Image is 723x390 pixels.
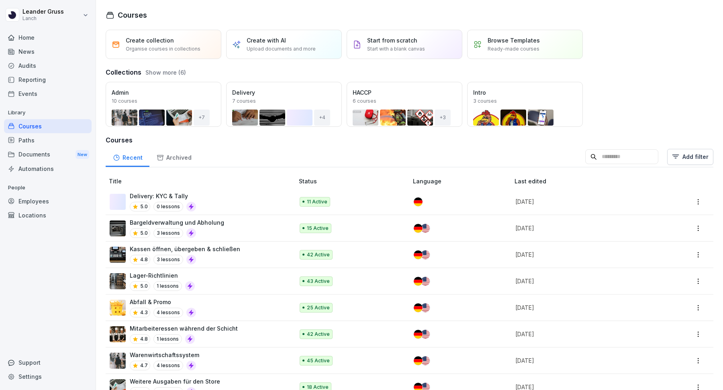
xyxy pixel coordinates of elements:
div: + 4 [314,110,330,126]
p: 5.0 [140,282,148,290]
p: 42 Active [307,251,330,258]
p: Last edited [515,177,662,185]
p: [DATE] [515,197,653,206]
p: 10 courses [112,97,137,105]
p: Intro [473,88,577,97]
p: 1 lessons [153,334,182,344]
p: [DATE] [515,224,653,232]
p: 7 courses [232,97,256,105]
p: Organise courses in collections [126,45,200,53]
p: Weitere Ausgaben für den Store [130,377,220,386]
p: Start with a blank canvas [367,45,425,53]
button: Show more (6) [145,68,186,77]
p: [DATE] [515,303,653,312]
div: Documents [4,147,92,162]
img: urw3ytc7x1v5bfur977du01f.png [110,300,126,316]
p: Start from scratch [367,36,417,45]
img: us.svg [421,303,430,312]
img: g9g0z14z6r0gwnvoxvhir8sm.png [110,273,126,289]
div: + 3 [435,110,451,126]
a: Employees [4,194,92,208]
p: Browse Templates [488,36,540,45]
p: Lager-Richtlinien [130,271,195,280]
p: Kassen öffnen, übergeben & schließen [130,245,240,253]
p: 3 lessons [153,255,183,264]
p: 5.0 [140,230,148,237]
img: h81973bi7xjfk70fncdre0go.png [110,247,126,263]
div: + 7 [194,110,210,126]
p: HACCP [353,88,456,97]
a: Events [4,87,92,101]
img: de.svg [414,224,423,233]
a: Audits [4,59,92,73]
img: us.svg [421,224,430,233]
p: Library [4,106,92,119]
p: [DATE] [515,330,653,338]
p: Admin [112,88,215,97]
p: Abfall & Promo [130,298,196,306]
p: Bargeldverwaltung und Abholung [130,218,224,227]
h3: Collections [106,67,141,77]
p: 6 courses [353,97,376,105]
p: Warenwirtschaftssystem [130,351,199,359]
div: Archived [149,146,198,167]
a: Home [4,30,92,45]
p: 4 lessons [153,308,183,317]
h3: Courses [106,135,713,145]
p: 3 courses [473,97,497,105]
img: de.svg [414,277,423,286]
p: 4.3 [140,309,148,316]
a: Intro3 courses [467,82,583,127]
div: Recent [106,146,149,167]
img: de.svg [414,356,423,365]
img: th9trzu144u9p3red8ow6id8.png [110,220,126,236]
p: 42 Active [307,331,330,338]
p: People [4,181,92,194]
img: us.svg [421,250,430,259]
a: Locations [4,208,92,222]
p: 4 lessons [153,361,183,370]
p: 11 Active [307,198,327,205]
a: Delivery7 courses+4 [226,82,342,127]
h1: Courses [118,10,147,20]
p: Delivery: KYC & Tally [130,192,196,200]
a: Paths [4,133,92,147]
div: Courses [4,119,92,133]
img: rqk9zuyit2treb6bjhzcuekp.png [110,353,126,369]
a: HACCP6 courses+3 [347,82,462,127]
p: 4.8 [140,256,148,263]
img: us.svg [421,330,430,339]
p: 43 Active [307,278,330,285]
p: 15 Active [307,225,329,232]
img: xjzuossoc1a89jeij0tv46pl.png [110,326,126,342]
a: Settings [4,370,92,384]
img: us.svg [421,277,430,286]
p: [DATE] [515,250,653,259]
p: 1 lessons [153,281,182,291]
a: Automations [4,162,92,176]
p: 0 lessons [153,202,183,211]
p: Create collection [126,36,174,45]
p: 3 lessons [153,228,183,238]
p: Create with AI [247,36,286,45]
p: 4.8 [140,335,148,343]
p: Delivery [232,88,336,97]
p: Ready-made courses [488,45,539,53]
p: Status [299,177,410,185]
p: Leander Gruss [22,8,64,15]
img: de.svg [414,330,423,339]
button: Add filter [667,149,713,165]
img: us.svg [421,356,430,365]
div: Support [4,355,92,370]
div: News [4,45,92,59]
p: Upload documents and more [247,45,316,53]
a: Reporting [4,73,92,87]
p: Title [109,177,296,185]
